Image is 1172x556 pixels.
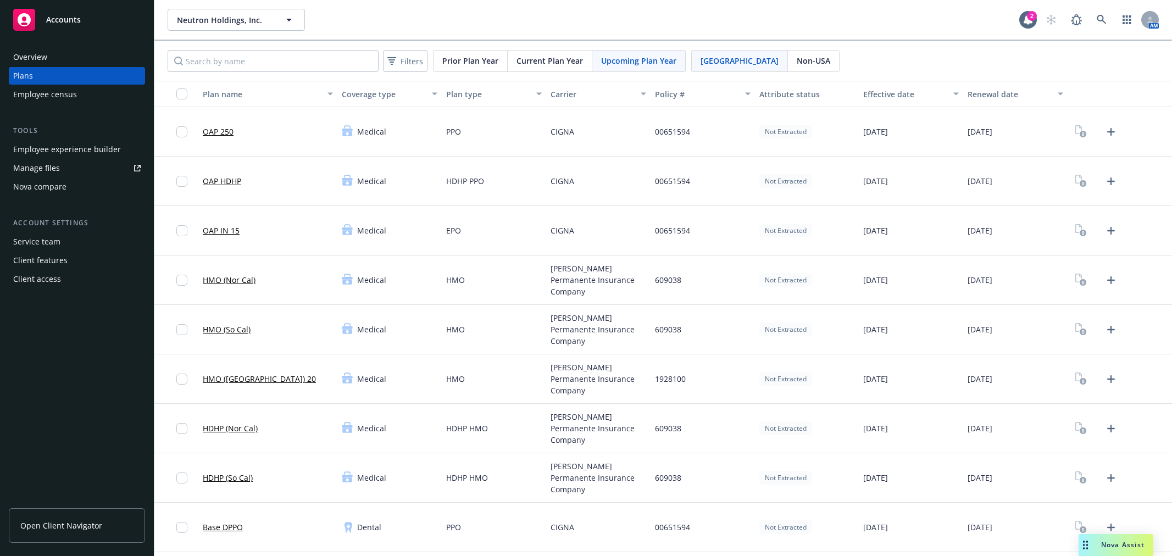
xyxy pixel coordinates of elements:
[1072,519,1090,536] a: View Plan Documents
[13,159,60,177] div: Manage files
[1102,222,1120,240] a: Upload Plan Documents
[1027,11,1037,21] div: 2
[446,225,461,236] span: EPO
[13,252,68,269] div: Client features
[759,273,812,287] div: Not Extracted
[9,48,145,66] a: Overview
[655,175,690,187] span: 00651594
[9,218,145,229] div: Account settings
[551,225,574,236] span: CIGNA
[13,178,66,196] div: Nova compare
[863,126,888,137] span: [DATE]
[357,126,386,137] span: Medical
[551,126,574,137] span: CIGNA
[968,225,992,236] span: [DATE]
[1079,534,1092,556] div: Drag to move
[203,126,234,137] a: OAP 250
[9,178,145,196] a: Nova compare
[759,372,812,386] div: Not Extracted
[968,521,992,533] span: [DATE]
[863,175,888,187] span: [DATE]
[701,55,779,66] span: [GEOGRAPHIC_DATA]
[168,9,305,31] button: Neutron Holdings, Inc.
[446,422,488,434] span: HDHP HMO
[176,176,187,187] input: Toggle Row Selected
[516,55,583,66] span: Current Plan Year
[759,421,812,435] div: Not Extracted
[551,521,574,533] span: CIGNA
[1102,519,1120,536] a: Upload Plan Documents
[755,81,859,107] button: Attribute status
[203,373,316,385] a: HMO ([GEOGRAPHIC_DATA]) 20
[1091,9,1113,31] a: Search
[357,175,386,187] span: Medical
[168,50,379,72] input: Search by name
[357,324,386,335] span: Medical
[1102,321,1120,338] a: Upload Plan Documents
[342,88,425,100] div: Coverage type
[1102,123,1120,141] a: Upload Plan Documents
[1072,173,1090,190] a: View Plan Documents
[446,274,465,286] span: HMO
[401,55,423,67] span: Filters
[968,88,1051,100] div: Renewal date
[446,324,465,335] span: HMO
[546,81,651,107] button: Carrier
[176,126,187,137] input: Toggle Row Selected
[9,141,145,158] a: Employee experience builder
[1040,9,1062,31] a: Start snowing
[968,472,992,483] span: [DATE]
[863,88,947,100] div: Effective date
[446,175,484,187] span: HDHP PPO
[655,324,681,335] span: 609038
[551,460,646,495] span: [PERSON_NAME] Permanente Insurance Company
[1102,271,1120,289] a: Upload Plan Documents
[1072,321,1090,338] a: View Plan Documents
[859,81,963,107] button: Effective date
[357,521,381,533] span: Dental
[1065,9,1087,31] a: Report a Bug
[176,423,187,434] input: Toggle Row Selected
[551,362,646,396] span: [PERSON_NAME] Permanente Insurance Company
[357,225,386,236] span: Medical
[198,81,337,107] button: Plan name
[357,373,386,385] span: Medical
[968,373,992,385] span: [DATE]
[13,48,47,66] div: Overview
[968,324,992,335] span: [DATE]
[601,55,676,66] span: Upcoming Plan Year
[176,522,187,533] input: Toggle Row Selected
[759,471,812,485] div: Not Extracted
[551,88,634,100] div: Carrier
[177,14,272,26] span: Neutron Holdings, Inc.
[655,274,681,286] span: 609038
[176,472,187,483] input: Toggle Row Selected
[357,274,386,286] span: Medical
[1072,370,1090,388] a: View Plan Documents
[968,422,992,434] span: [DATE]
[1102,370,1120,388] a: Upload Plan Documents
[759,224,812,237] div: Not Extracted
[863,521,888,533] span: [DATE]
[337,81,442,107] button: Coverage type
[446,521,461,533] span: PPO
[357,422,386,434] span: Medical
[383,50,427,72] button: Filters
[9,125,145,136] div: Tools
[968,175,992,187] span: [DATE]
[9,159,145,177] a: Manage files
[176,275,187,286] input: Toggle Row Selected
[13,270,61,288] div: Client access
[863,472,888,483] span: [DATE]
[176,88,187,99] input: Select all
[20,520,102,531] span: Open Client Navigator
[203,274,255,286] a: HMO (Nor Cal)
[551,263,646,297] span: [PERSON_NAME] Permanente Insurance Company
[863,225,888,236] span: [DATE]
[203,175,241,187] a: OAP HDHP
[1072,271,1090,289] a: View Plan Documents
[46,15,81,24] span: Accounts
[385,53,425,69] span: Filters
[1116,9,1138,31] a: Switch app
[655,521,690,533] span: 00651594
